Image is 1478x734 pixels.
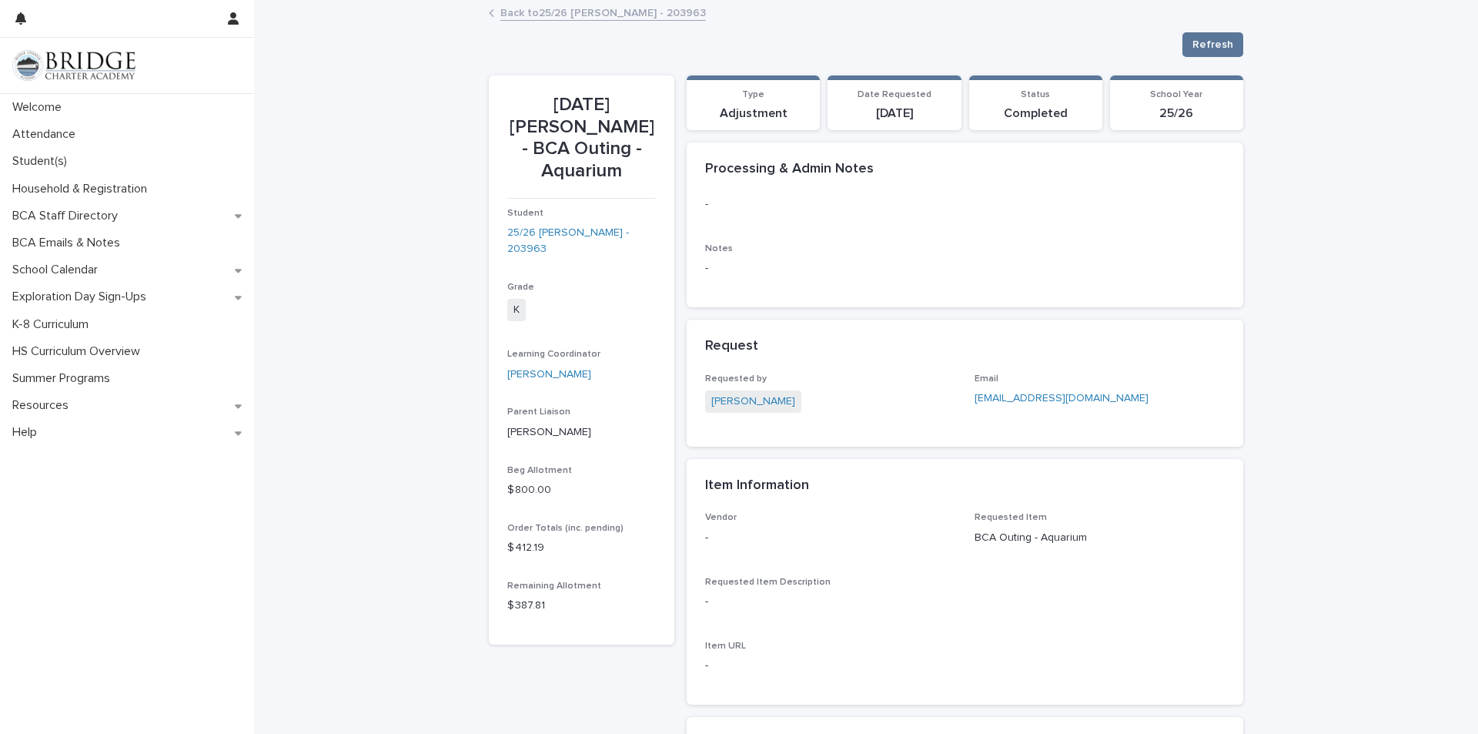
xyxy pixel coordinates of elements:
span: Notes [705,244,733,253]
a: 25/26 [PERSON_NAME] - 203963 [507,225,656,257]
p: Welcome [6,100,74,115]
span: Status [1021,90,1050,99]
p: $ 800.00 [507,482,656,498]
p: BCA Outing - Aquarium [975,530,1226,546]
p: - [705,196,1225,213]
span: Learning Coordinator [507,350,600,359]
p: School Calendar [6,263,110,277]
a: [PERSON_NAME] [507,367,591,383]
p: HS Curriculum Overview [6,344,152,359]
span: Order Totals (inc. pending) [507,524,624,533]
p: K-8 Curriculum [6,317,101,332]
h2: Processing & Admin Notes [705,161,874,178]
span: Grade [507,283,534,292]
p: [DATE] [837,106,951,121]
span: K [507,299,526,321]
p: BCA Emails & Notes [6,236,132,250]
p: Summer Programs [6,371,122,386]
a: [PERSON_NAME] [711,394,795,410]
p: Exploration Day Sign-Ups [6,290,159,304]
p: [PERSON_NAME] [507,424,656,441]
a: [EMAIL_ADDRESS][DOMAIN_NAME] [975,393,1149,404]
p: $ 387.81 [507,598,656,614]
p: Help [6,425,49,440]
p: - [705,260,1225,277]
h2: Request [705,338,758,355]
span: Item URL [705,642,746,651]
a: Back to25/26 [PERSON_NAME] - 203963 [500,3,706,21]
p: - [705,594,1225,610]
span: Date Requested [858,90,931,99]
span: Email [975,374,998,384]
p: Household & Registration [6,182,159,196]
img: V1C1m3IdTEidaUdm9Hs0 [12,50,135,81]
span: Requested Item Description [705,578,831,587]
p: Student(s) [6,154,79,169]
p: BCA Staff Directory [6,209,130,223]
span: School Year [1150,90,1202,99]
span: Vendor [705,513,737,522]
span: Type [742,90,764,99]
span: Requested Item [975,513,1047,522]
p: Resources [6,398,81,413]
span: Refresh [1192,37,1233,52]
span: Beg Allotment [507,466,572,475]
span: Requested by [705,374,767,384]
span: Parent Liaison [507,407,570,417]
p: - [705,530,956,546]
p: 25/26 [1119,106,1234,121]
h2: Item Information [705,478,809,494]
p: Completed [978,106,1093,121]
span: Remaining Allotment [507,582,601,591]
button: Refresh [1182,32,1243,57]
p: [DATE] [PERSON_NAME] - BCA Outing - Aquarium [507,94,656,183]
span: Student [507,209,543,218]
p: $ 412.19 [507,540,656,556]
p: Adjustment [696,106,811,121]
p: Attendance [6,127,88,142]
p: - [705,658,956,674]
